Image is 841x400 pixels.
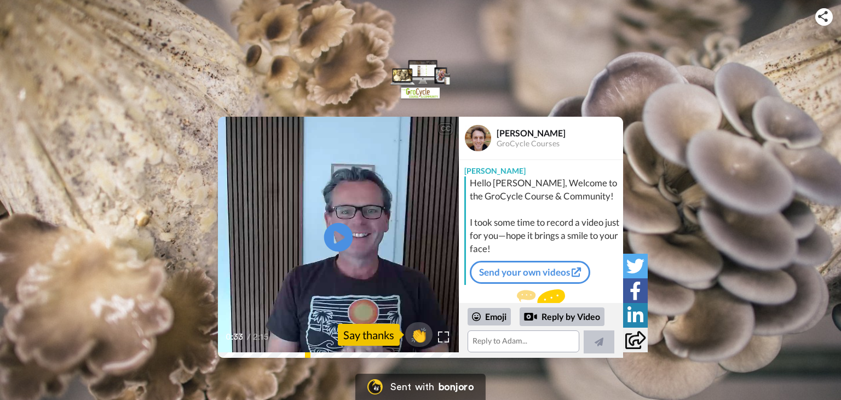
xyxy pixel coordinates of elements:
[355,374,486,400] a: Bonjoro LogoSent withbonjoro
[388,56,453,100] img: logo
[465,125,491,151] img: Profile Image
[405,326,433,344] span: 👏
[405,322,433,347] button: 👏
[226,330,245,344] span: 0:33
[520,307,604,326] div: Reply by Video
[253,330,272,344] span: 2:15
[524,310,537,323] div: Reply by Video
[234,304,443,328] span: And I also like to record a message like this for new members in the
[439,123,452,134] div: CC
[459,289,623,329] div: Send [PERSON_NAME] a reply.
[470,176,620,255] div: Hello [PERSON_NAME], Welcome to the GroCycle Course & Community! I took some time to record a vid...
[497,139,623,148] div: GroCycle Courses
[517,289,565,311] img: message.svg
[468,308,511,325] div: Emoji
[338,324,400,346] div: Say thanks
[470,261,590,284] a: Send your own videos
[438,332,449,342] img: Full screen
[247,330,251,344] span: /
[367,379,383,395] img: Bonjoro Logo
[497,128,623,138] div: [PERSON_NAME]
[459,160,623,176] div: [PERSON_NAME]
[390,382,434,392] div: Sent with
[818,11,828,22] img: ic_share.svg
[439,382,474,392] div: bonjoro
